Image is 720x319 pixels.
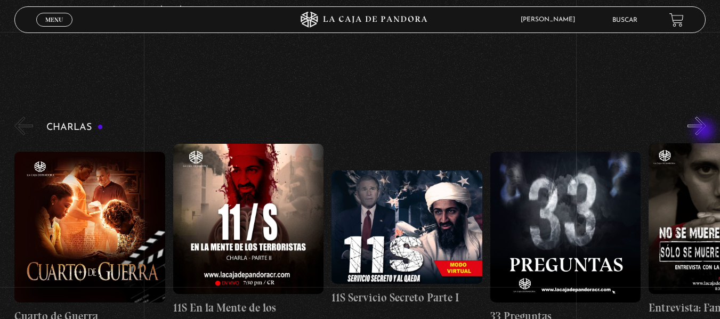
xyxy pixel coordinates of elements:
span: [PERSON_NAME] [515,17,586,23]
a: View your shopping cart [669,12,684,27]
button: Previous [14,117,33,135]
span: Cerrar [42,26,67,33]
button: Next [687,117,706,135]
h3: Charlas [46,122,103,133]
h4: 11S Servicio Secreto Parte I [331,289,482,306]
a: Buscar [612,17,637,23]
span: Menu [45,17,63,23]
p: Categorías de videos: [110,3,637,19]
